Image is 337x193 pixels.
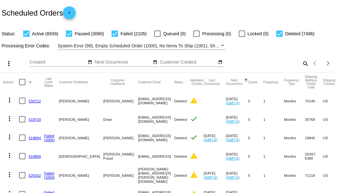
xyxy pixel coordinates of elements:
[226,138,240,142] a: (GMT-6)
[29,80,31,84] button: Change sorting for Id
[226,175,240,179] a: (GMT-6)
[248,92,263,110] mat-cell: 0
[204,79,220,86] button: Change sorting for LastOccurrenceUtc
[190,97,198,104] mat-icon: warning
[263,110,284,128] mat-cell: 1
[190,72,204,92] mat-header-cell: Validation Checks
[248,30,269,38] span: Locked (0)
[59,92,103,110] mat-cell: [PERSON_NAME]
[6,171,13,178] mat-icon: more_vert
[6,152,13,159] mat-icon: more_vert
[138,92,174,110] mat-cell: [EMAIL_ADDRESS][DOMAIN_NAME]
[174,99,187,103] span: Deleted
[138,128,174,147] mat-cell: [EMAIL_ADDRESS][DOMAIN_NAME]
[305,75,317,89] button: Change sorting for ShippingPostcode
[103,79,132,86] button: Change sorting for CustomerLastName
[44,175,55,179] a: (1004)
[305,147,323,165] mat-cell: 26347-6380
[174,80,183,84] button: Change sorting for Status
[174,154,187,158] span: Deleted
[202,30,231,38] span: Processing (0)
[29,173,41,177] a: 520162
[30,60,87,65] input: Created
[95,60,152,65] input: Next Occurrence
[103,147,138,165] mat-cell: [PERSON_NAME]- Fraud
[103,165,138,185] mat-cell: [PERSON_NAME]
[190,115,198,123] mat-icon: check
[75,30,104,38] span: Paused (3060)
[174,173,187,177] span: Deleted
[2,6,76,19] h2: Scheduled Orders
[226,128,248,147] mat-cell: [DATE]
[204,175,217,179] a: (GMT-6)
[153,60,157,65] mat-icon: date_range
[190,134,198,141] mat-icon: check
[226,156,240,160] a: (GMT-6)
[59,80,88,84] button: Change sorting for CustomerFirstName
[29,154,41,158] a: 519900
[226,147,248,165] mat-cell: [DATE]
[65,10,73,18] mat-icon: add
[204,128,226,147] mat-cell: [DATE]
[174,117,187,121] span: Deleted
[120,30,147,38] span: Failed (2105)
[32,30,58,38] span: Active (6939)
[226,92,248,110] mat-cell: [DATE]
[305,165,323,185] mat-cell: 71118
[29,117,41,121] a: 519710
[163,30,186,38] span: Queued (0)
[138,80,161,84] button: Change sorting for CustomerEmail
[226,79,243,86] button: Change sorting for NextOccurrenceUtc
[263,147,284,165] mat-cell: 1
[44,77,53,87] button: Change sorting for LastProcessingCycleId
[190,152,198,160] mat-icon: warning
[103,92,138,110] mat-cell: [PERSON_NAME]
[3,72,19,92] mat-header-cell: Actions
[59,165,103,185] mat-cell: [PERSON_NAME]
[44,134,54,138] a: Failed
[6,133,13,141] mat-icon: more_vert
[2,31,16,36] span: Status:
[226,101,240,105] a: (GMT-6)
[58,42,226,50] mat-select: Filter by Processing Error Codes
[248,165,263,185] mat-cell: 0
[2,43,50,48] span: Processing Error Codes:
[248,147,263,165] mat-cell: 0
[6,96,13,104] mat-icon: more_vert
[309,57,322,70] button: Previous page
[204,165,226,185] mat-cell: [DATE]
[174,136,187,140] span: Deleted
[284,165,305,185] mat-cell: Months
[226,165,248,185] mat-cell: [DATE]
[284,110,305,128] mat-cell: Months
[138,165,174,185] mat-cell: [PERSON_NAME][EMAIL_ADDRESS][PERSON_NAME][DOMAIN_NAME]
[44,138,55,142] a: (2000)
[138,147,174,165] mat-cell: [EMAIL_ADDRESS]
[284,147,305,165] mat-cell: Months
[190,171,198,179] mat-icon: warning
[103,110,138,128] mat-cell: Drain
[59,110,103,128] mat-cell: [PERSON_NAME]
[6,115,13,122] mat-icon: more_vert
[29,99,41,103] a: 533712
[301,59,309,68] mat-icon: search
[103,128,138,147] mat-cell: [PERSON_NAME]
[284,128,305,147] mat-cell: Months
[248,80,258,84] button: Change sorting for Cycles
[5,60,13,67] mat-icon: more_vert
[305,110,323,128] mat-cell: 35768
[44,171,54,175] a: Failed
[29,136,41,140] a: 519894
[218,60,223,65] mat-icon: date_range
[59,147,103,165] mat-cell: [DEMOGRAPHIC_DATA]
[263,80,278,84] button: Change sorting for Frequency
[285,30,315,38] span: Deleted (7496)
[160,60,217,65] input: Customer Created
[59,128,103,147] mat-cell: [PERSON_NAME]
[88,60,92,65] mat-icon: date_range
[263,165,284,185] mat-cell: 1
[248,110,263,128] mat-cell: 0
[226,119,240,123] a: (GMT-6)
[263,92,284,110] mat-cell: 1
[248,128,263,147] mat-cell: 0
